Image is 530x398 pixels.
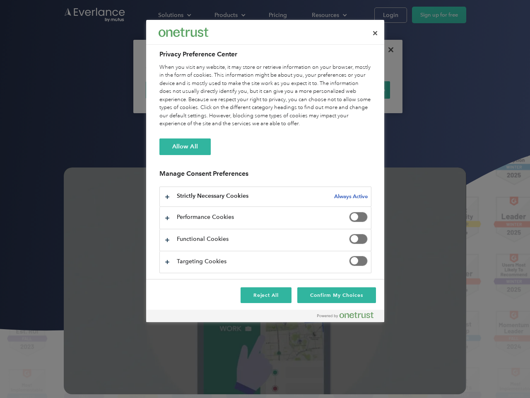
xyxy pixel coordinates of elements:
[146,20,384,322] div: Preference center
[366,24,384,42] button: Close
[317,312,380,322] a: Powered by OneTrust Opens in a new Tab
[159,24,208,41] div: Everlance
[61,49,103,67] input: Submit
[297,287,376,303] button: Confirm My Choices
[159,170,371,182] h3: Manage Consent Preferences
[159,28,208,36] img: Everlance
[317,312,373,318] img: Powered by OneTrust Opens in a new Tab
[159,138,211,155] button: Allow All
[146,20,384,322] div: Privacy Preference Center
[159,63,371,128] div: When you visit any website, it may store or retrieve information on your browser, mostly in the f...
[159,49,371,59] h2: Privacy Preference Center
[241,287,292,303] button: Reject All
